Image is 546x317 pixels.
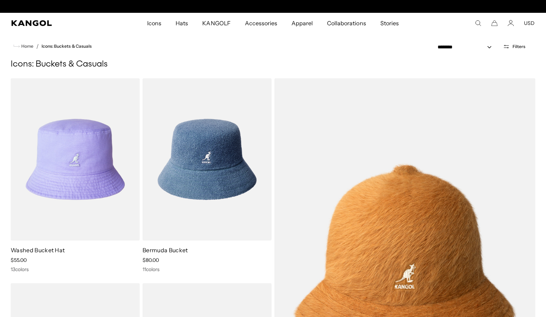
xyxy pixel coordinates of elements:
span: Apparel [291,13,313,33]
summary: Search here [475,20,481,26]
a: Icons [140,13,168,33]
a: Hats [168,13,195,33]
button: Cart [491,20,498,26]
button: USD [524,20,535,26]
div: 11 colors [143,266,272,273]
span: Stories [380,13,399,33]
span: Accessories [245,13,277,33]
a: Icons: Buckets & Casuals [42,44,92,49]
span: $55.00 [11,257,27,263]
a: Home [14,43,33,49]
slideshow-component: Announcement bar [200,4,346,9]
button: Open filters [499,43,530,50]
a: KANGOLF [195,13,237,33]
span: KANGOLF [202,13,230,33]
img: Bermuda Bucket [143,78,272,241]
span: $80.00 [143,257,159,263]
a: Apparel [284,13,320,33]
img: Washed Bucket Hat [11,78,140,241]
div: Announcement [200,4,346,9]
a: Washed Bucket Hat [11,247,65,254]
a: Kangol [11,20,97,26]
a: Collaborations [320,13,373,33]
a: Accessories [238,13,284,33]
a: Stories [373,13,406,33]
li: / [33,42,39,51]
select: Sort by: Featured [435,43,499,51]
div: 1 of 2 [200,4,346,9]
a: Bermuda Bucket [143,247,188,254]
a: Account [508,20,514,26]
span: Collaborations [327,13,366,33]
span: Hats [176,13,188,33]
span: Home [20,44,33,49]
div: 13 colors [11,266,140,273]
h1: Icons: Buckets & Casuals [11,59,535,70]
span: Icons [147,13,161,33]
span: Filters [513,44,525,49]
